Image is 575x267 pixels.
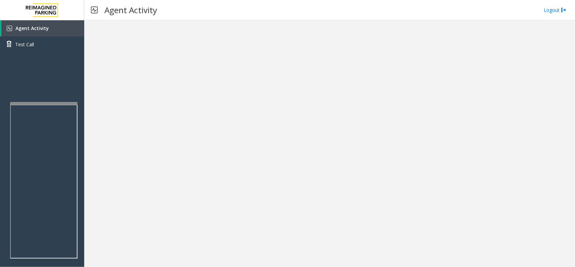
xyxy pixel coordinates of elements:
[91,2,98,18] img: pageIcon
[15,25,49,31] span: Agent Activity
[561,6,567,14] img: logout
[7,26,12,31] img: 'icon'
[101,2,160,18] h3: Agent Activity
[544,6,567,14] a: Logout
[15,41,34,48] span: Test Call
[1,20,84,36] a: Agent Activity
